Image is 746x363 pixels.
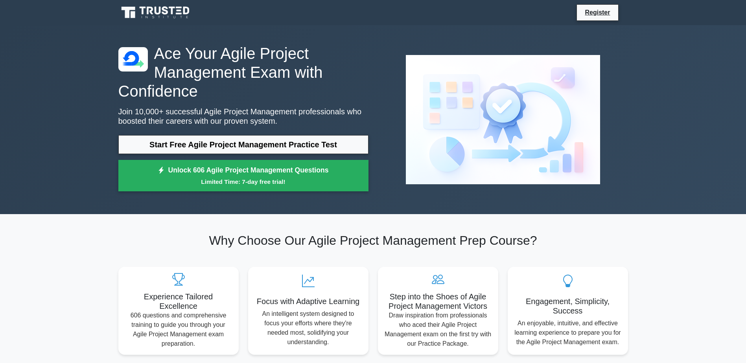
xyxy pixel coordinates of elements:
p: 606 questions and comprehensive training to guide you through your Agile Project Management exam ... [125,311,232,348]
a: Unlock 606 Agile Project Management QuestionsLimited Time: 7-day free trial! [118,160,368,191]
p: An enjoyable, intuitive, and effective learning experience to prepare you for the Agile Project M... [514,319,622,347]
h5: Experience Tailored Excellence [125,292,232,311]
a: Register [580,7,615,17]
img: Agile Project Management Preview [400,49,606,191]
p: Join 10,000+ successful Agile Project Management professionals who boosted their careers with our... [118,107,368,126]
p: An intelligent system designed to focus your efforts where they're needed most, solidifying your ... [254,309,362,347]
a: Start Free Agile Project Management Practice Test [118,135,368,154]
h2: Why Choose Our Agile Project Management Prep Course? [118,233,628,248]
h5: Focus with Adaptive Learning [254,297,362,306]
h1: Ace Your Agile Project Management Exam with Confidence [118,44,368,101]
h5: Step into the Shoes of Agile Project Management Victors [384,292,492,311]
h5: Engagement, Simplicity, Success [514,297,622,315]
small: Limited Time: 7-day free trial! [128,177,359,186]
p: Draw inspiration from professionals who aced their Agile Project Management exam on the first try... [384,311,492,348]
